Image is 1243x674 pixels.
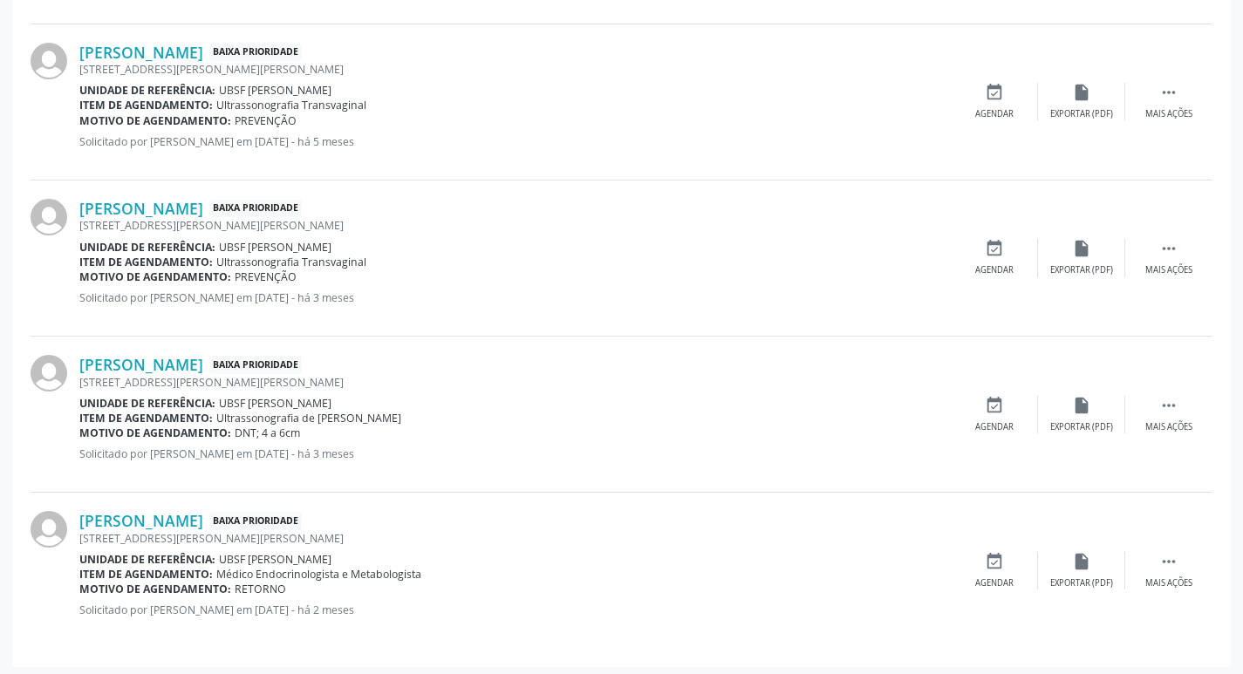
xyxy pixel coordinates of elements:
[216,411,401,426] span: Ultrassonografia de [PERSON_NAME]
[216,567,421,582] span: Médico Endocrinologista e Metabologista
[1050,577,1113,589] div: Exportar (PDF)
[79,567,213,582] b: Item de agendamento:
[975,577,1014,589] div: Agendar
[235,426,300,440] span: DNT; 4 a 6cm
[985,239,1004,258] i: event_available
[31,511,67,548] img: img
[79,98,213,112] b: Item de agendamento:
[1145,264,1192,276] div: Mais ações
[79,83,215,98] b: Unidade de referência:
[209,200,302,218] span: Baixa Prioridade
[79,113,231,128] b: Motivo de agendamento:
[79,43,203,62] a: [PERSON_NAME]
[79,355,203,374] a: [PERSON_NAME]
[1050,421,1113,433] div: Exportar (PDF)
[235,113,297,128] span: PREVENÇÃO
[1159,83,1178,102] i: 
[79,199,203,218] a: [PERSON_NAME]
[79,269,231,284] b: Motivo de agendamento:
[1159,396,1178,415] i: 
[235,269,297,284] span: PREVENÇÃO
[975,108,1014,120] div: Agendar
[216,255,366,269] span: Ultrassonografia Transvaginal
[219,83,331,98] span: UBSF [PERSON_NAME]
[1050,264,1113,276] div: Exportar (PDF)
[31,43,67,79] img: img
[31,199,67,235] img: img
[79,426,231,440] b: Motivo de agendamento:
[985,552,1004,571] i: event_available
[219,240,331,255] span: UBSF [PERSON_NAME]
[79,411,213,426] b: Item de agendamento:
[1072,396,1091,415] i: insert_drive_file
[1072,552,1091,571] i: insert_drive_file
[235,582,286,596] span: RETORNO
[209,44,302,62] span: Baixa Prioridade
[79,446,951,461] p: Solicitado por [PERSON_NAME] em [DATE] - há 3 meses
[1159,552,1178,571] i: 
[79,134,951,149] p: Solicitado por [PERSON_NAME] em [DATE] - há 5 meses
[209,512,302,530] span: Baixa Prioridade
[79,375,951,390] div: [STREET_ADDRESS][PERSON_NAME][PERSON_NAME]
[1050,108,1113,120] div: Exportar (PDF)
[1145,421,1192,433] div: Mais ações
[209,356,302,374] span: Baixa Prioridade
[1145,577,1192,589] div: Mais ações
[31,355,67,391] img: img
[79,240,215,255] b: Unidade de referência:
[79,603,951,617] p: Solicitado por [PERSON_NAME] em [DATE] - há 2 meses
[79,582,231,596] b: Motivo de agendamento:
[79,511,203,530] a: [PERSON_NAME]
[79,396,215,411] b: Unidade de referência:
[1159,239,1178,258] i: 
[985,396,1004,415] i: event_available
[219,552,331,567] span: UBSF [PERSON_NAME]
[79,531,951,546] div: [STREET_ADDRESS][PERSON_NAME][PERSON_NAME]
[79,255,213,269] b: Item de agendamento:
[79,218,951,233] div: [STREET_ADDRESS][PERSON_NAME][PERSON_NAME]
[1072,239,1091,258] i: insert_drive_file
[1072,83,1091,102] i: insert_drive_file
[79,552,215,567] b: Unidade de referência:
[1145,108,1192,120] div: Mais ações
[975,264,1014,276] div: Agendar
[79,62,951,77] div: [STREET_ADDRESS][PERSON_NAME][PERSON_NAME]
[219,396,331,411] span: UBSF [PERSON_NAME]
[216,98,366,112] span: Ultrassonografia Transvaginal
[985,83,1004,102] i: event_available
[79,290,951,305] p: Solicitado por [PERSON_NAME] em [DATE] - há 3 meses
[975,421,1014,433] div: Agendar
